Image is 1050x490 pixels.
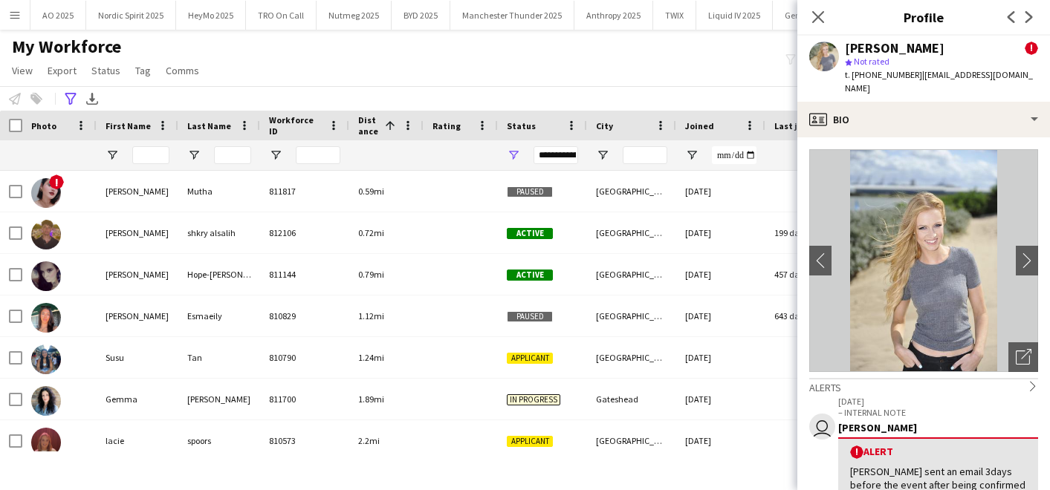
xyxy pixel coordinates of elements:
span: 0.59mi [358,186,384,197]
div: Gemma [97,379,178,419]
div: 812106 [260,212,349,253]
button: Open Filter Menu [106,148,119,162]
div: Hope-[PERSON_NAME] [178,254,260,295]
div: 643 days [765,295,855,336]
span: Workforce ID [269,114,323,137]
span: 1.12mi [358,310,384,321]
span: ! [1025,42,1038,55]
span: In progress [507,394,560,405]
button: Open Filter Menu [685,148,699,162]
a: Status [85,61,126,80]
a: View [6,61,39,80]
span: 0.79mi [358,269,384,280]
div: Open photos pop-in [1008,342,1038,372]
span: Status [91,64,120,77]
button: Nutmeg 2025 [317,1,392,30]
app-action-btn: Export XLSX [83,90,101,108]
span: | [EMAIL_ADDRESS][DOMAIN_NAME] [845,69,1033,94]
div: 199 days [765,212,855,253]
div: 811817 [260,171,349,212]
input: Last Name Filter Input [214,146,251,164]
button: TWIX [653,1,696,30]
div: Alerts [809,378,1038,394]
span: 0.72mi [358,227,384,238]
div: 810790 [260,337,349,378]
a: Tag [129,61,157,80]
div: [GEOGRAPHIC_DATA] [587,254,676,295]
span: Applicant [507,436,553,447]
span: Export [48,64,77,77]
div: [GEOGRAPHIC_DATA] [587,212,676,253]
div: 810573 [260,420,349,461]
div: [PERSON_NAME] [838,421,1038,434]
button: BYD 2025 [392,1,450,30]
span: Rating [432,120,461,131]
span: Joined [685,120,714,131]
button: HeyMo 2025 [176,1,246,30]
button: Manchester Thunder 2025 [450,1,574,30]
span: Applicant [507,353,553,364]
span: Comms [166,64,199,77]
span: Paused [507,311,553,322]
img: Abdullah shkry alsalih [31,220,61,249]
div: Mutha [178,171,260,212]
img: Sonia Esmaeily [31,303,61,333]
span: My Workforce [12,36,121,58]
div: [GEOGRAPHIC_DATA] [587,337,676,378]
span: Last Name [187,120,231,131]
input: City Filter Input [623,146,667,164]
img: Gemma Richardson [31,386,61,416]
a: Export [42,61,82,80]
input: First Name Filter Input [132,146,169,164]
img: Crew avatar or photo [809,149,1038,372]
div: lacie [97,420,178,461]
button: Open Filter Menu [507,148,520,162]
div: 811144 [260,254,349,295]
div: [PERSON_NAME] [97,171,178,212]
input: Workforce ID Filter Input [296,146,340,164]
button: Nordic Spirit 2025 [86,1,176,30]
p: – INTERNAL NOTE [838,407,1038,418]
div: [DATE] [676,337,765,378]
span: First Name [106,120,151,131]
button: Liquid IV 2025 [696,1,773,30]
button: Genesis 2025 [773,1,846,30]
div: [GEOGRAPHIC_DATA] [587,420,676,461]
div: 457 days [765,254,855,295]
div: [PERSON_NAME] [97,212,178,253]
input: Joined Filter Input [712,146,756,164]
button: Anthropy 2025 [574,1,653,30]
div: [DATE] [676,420,765,461]
div: [GEOGRAPHIC_DATA] [587,171,676,212]
a: Comms [160,61,205,80]
img: lacie spoors [31,428,61,457]
div: [PERSON_NAME] [97,254,178,295]
span: ! [49,174,64,189]
span: View [12,64,33,77]
button: Open Filter Menu [269,148,282,162]
p: [DATE] [838,396,1038,407]
span: 2.2mi [358,435,380,446]
span: Tag [135,64,151,77]
span: Not rated [854,56,889,67]
div: [DATE] [676,254,765,295]
app-action-btn: Advanced filters [62,90,80,108]
img: Susu Tan [31,344,61,374]
button: Open Filter Menu [187,148,201,162]
div: [GEOGRAPHIC_DATA] [587,295,676,336]
div: [DATE] [676,379,765,419]
span: Distance [358,114,379,137]
div: [PERSON_NAME] [97,295,178,336]
div: [DATE] [676,212,765,253]
div: Esmaeily [178,295,260,336]
div: spoors [178,420,260,461]
img: Revti Mutha [31,178,61,208]
span: Active [507,269,553,281]
div: shkry alsalih [178,212,260,253]
div: Alert [850,445,1026,459]
h3: Profile [797,7,1050,27]
span: Last job [774,120,808,131]
span: ! [850,445,863,459]
div: Gateshead [587,379,676,419]
button: TRO On Call [246,1,317,30]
